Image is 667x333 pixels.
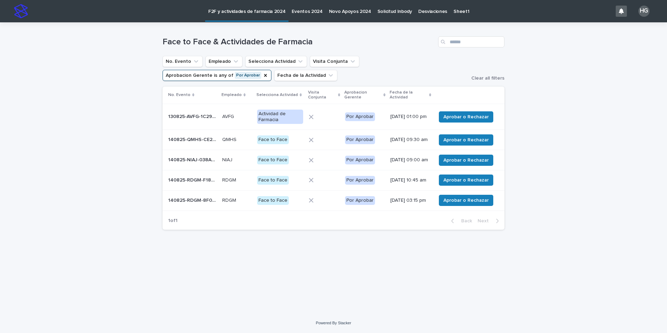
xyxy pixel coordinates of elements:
span: Aprobar o Rechazar [443,177,489,184]
tr: 130825-AVFG-1C2929130825-AVFG-1C2929 AVFGAVFG Actividad de FarmaciaPor Aprobar[DATE] 01:00 pmApro... [163,104,504,130]
p: QMHS [222,135,238,143]
a: Powered By Stacker [316,321,351,325]
span: Back [457,219,472,223]
p: [DATE] 10:45 am [390,177,430,183]
p: [DATE] 09:00 am [390,157,430,163]
div: Face to Face [257,196,289,205]
p: Empleado [222,91,242,99]
p: Selecciona Actividad [256,91,298,99]
tr: 140825-QMHS-CE2BC3140825-QMHS-CE2BC3 QMHSQMHS Face to FacePor Aprobar[DATE] 09:30 amAprobar o Rec... [163,130,504,150]
p: Visita Conjunta [308,89,336,102]
div: Face to Face [257,156,289,164]
div: Por Aprobar [345,156,375,164]
button: Aprobar o Rechazar [439,155,493,166]
button: Aprobar o Rechazar [439,134,493,146]
input: Search [438,36,504,47]
button: No. Evento [163,56,203,67]
p: 140825-QMHS-CE2BC3 [168,135,218,143]
button: Fecha de la Actividad [274,70,337,81]
p: Fecha de la Actividad [390,89,427,102]
span: Clear all filters [471,76,504,81]
p: Aprobacion Gerente [344,89,382,102]
button: Aprobar o Rechazar [439,111,493,123]
p: [DATE] 03:15 pm [390,198,430,203]
button: Visita Conjunta [310,56,359,67]
button: Selecciona Actividad [245,56,307,67]
tr: 140825-RDGM-F189FF140825-RDGM-F189FF RDGMRDGM Face to FacePor Aprobar[DATE] 10:45 amAprobar o Rec... [163,170,504,190]
div: Por Aprobar [345,176,375,185]
p: AVFG [222,112,235,120]
p: RDGM [222,196,238,203]
button: Aprobacion Gerente [163,70,271,81]
span: Aprobar o Rechazar [443,136,489,143]
div: HG [638,6,650,17]
span: Aprobar o Rechazar [443,113,489,120]
p: [DATE] 01:00 pm [390,114,430,120]
button: Aprobar o Rechazar [439,195,493,206]
p: 130825-AVFG-1C2929 [168,112,218,120]
span: Aprobar o Rechazar [443,157,489,164]
button: Aprobar o Rechazar [439,175,493,186]
h1: Face to Face & Actividades de Farmacia [163,37,435,47]
div: Face to Face [257,135,289,144]
div: Por Aprobar [345,196,375,205]
p: NIAJ [222,156,234,163]
span: Aprobar o Rechazar [443,197,489,204]
p: RDGM [222,176,238,183]
span: Next [478,219,493,223]
button: Next [475,218,504,224]
div: Por Aprobar [345,112,375,121]
button: Empleado [205,56,242,67]
div: Actividad de Farmacia [257,110,303,124]
tr: 140825-RDGM-8F0F97140825-RDGM-8F0F97 RDGMRDGM Face to FacePor Aprobar[DATE] 03:15 pmAprobar o Rec... [163,190,504,210]
div: Face to Face [257,176,289,185]
p: 140825-NIAJ-038A52 [168,156,218,163]
tr: 140825-NIAJ-038A52140825-NIAJ-038A52 NIAJNIAJ Face to FacePor Aprobar[DATE] 09:00 amAprobar o Rec... [163,150,504,170]
button: Back [445,218,475,224]
p: [DATE] 09:30 am [390,137,430,143]
p: 140825-RDGM-F189FF [168,176,218,183]
p: No. Evento [168,91,190,99]
button: Clear all filters [466,76,504,81]
p: 140825-RDGM-8F0F97 [168,196,218,203]
p: 1 of 1 [163,212,183,229]
div: Por Aprobar [345,135,375,144]
img: stacker-logo-s-only.png [14,4,28,18]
